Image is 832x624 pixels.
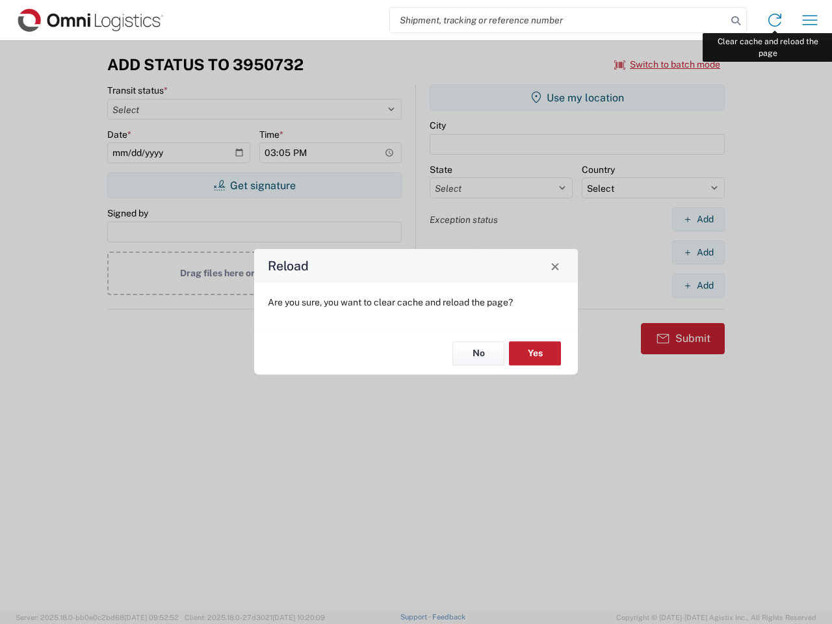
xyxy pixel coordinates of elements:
button: Close [546,257,564,275]
input: Shipment, tracking or reference number [390,8,727,32]
button: Yes [509,341,561,365]
h4: Reload [268,257,309,276]
p: Are you sure, you want to clear cache and reload the page? [268,296,564,308]
button: No [452,341,504,365]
